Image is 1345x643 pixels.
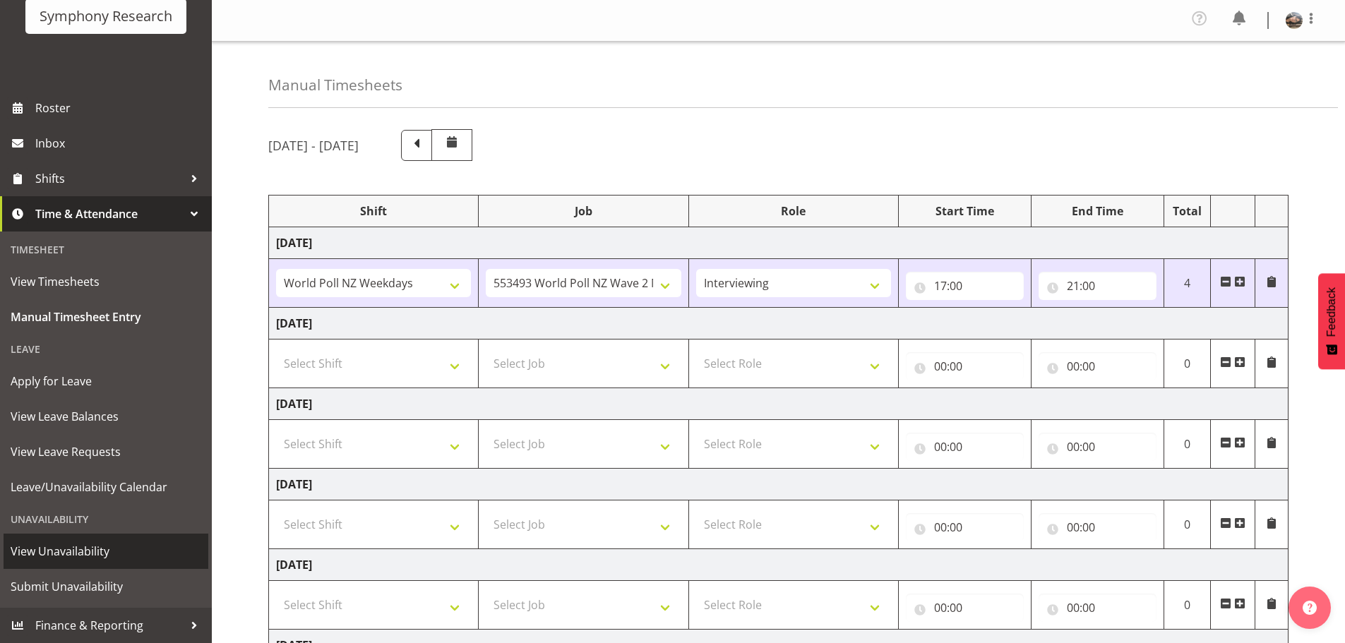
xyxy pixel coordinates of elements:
[35,133,205,154] span: Inbox
[906,594,1024,622] input: Click to select...
[1164,581,1211,630] td: 0
[4,363,208,399] a: Apply for Leave
[269,308,1289,339] td: [DATE]
[35,168,184,189] span: Shifts
[11,406,201,427] span: View Leave Balances
[1164,339,1211,388] td: 0
[35,97,205,119] span: Roster
[11,541,201,562] span: View Unavailability
[906,513,1024,541] input: Click to select...
[696,203,891,220] div: Role
[1039,513,1156,541] input: Click to select...
[4,335,208,363] div: Leave
[4,505,208,534] div: Unavailability
[1039,203,1156,220] div: End Time
[1039,272,1156,300] input: Click to select...
[4,469,208,505] a: Leave/Unavailability Calendar
[906,203,1024,220] div: Start Time
[1039,433,1156,461] input: Click to select...
[11,306,201,327] span: Manual Timesheet Entry
[269,549,1289,581] td: [DATE]
[1164,259,1211,308] td: 4
[906,272,1024,300] input: Click to select...
[276,203,471,220] div: Shift
[4,534,208,569] a: View Unavailability
[1303,601,1317,615] img: help-xxl-2.png
[906,433,1024,461] input: Click to select...
[40,6,172,27] div: Symphony Research
[11,371,201,392] span: Apply for Leave
[4,235,208,264] div: Timesheet
[35,203,184,224] span: Time & Attendance
[906,352,1024,380] input: Click to select...
[4,299,208,335] a: Manual Timesheet Entry
[1039,594,1156,622] input: Click to select...
[4,434,208,469] a: View Leave Requests
[1318,273,1345,369] button: Feedback - Show survey
[268,138,359,153] h5: [DATE] - [DATE]
[268,77,402,93] h4: Manual Timesheets
[269,469,1289,500] td: [DATE]
[11,576,201,597] span: Submit Unavailability
[269,227,1289,259] td: [DATE]
[1171,203,1204,220] div: Total
[4,569,208,604] a: Submit Unavailability
[11,441,201,462] span: View Leave Requests
[4,399,208,434] a: View Leave Balances
[269,388,1289,420] td: [DATE]
[1164,500,1211,549] td: 0
[4,264,208,299] a: View Timesheets
[1164,420,1211,469] td: 0
[35,615,184,636] span: Finance & Reporting
[1286,12,1303,29] img: lindsay-holland6d975a4b06d72750adc3751bbfb7dc9f.png
[1039,352,1156,380] input: Click to select...
[486,203,681,220] div: Job
[11,476,201,498] span: Leave/Unavailability Calendar
[1325,287,1338,337] span: Feedback
[11,271,201,292] span: View Timesheets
